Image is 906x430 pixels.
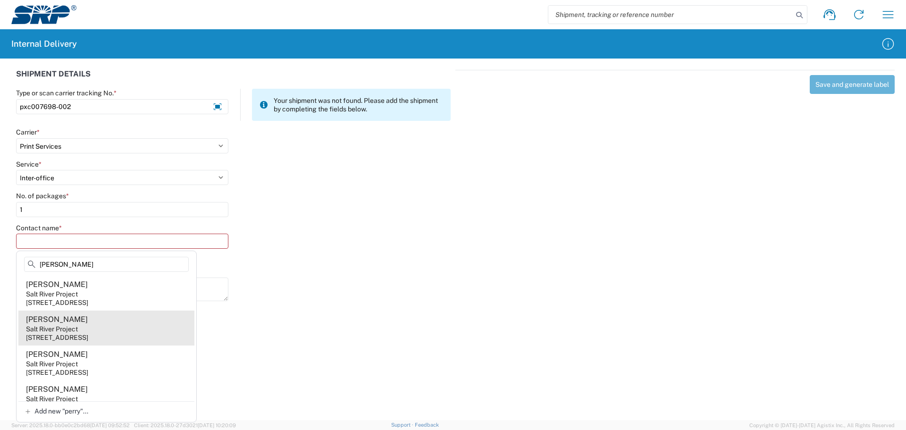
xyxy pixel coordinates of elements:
[11,38,77,50] h2: Internal Delivery
[34,407,88,415] span: Add new "perry"...
[198,422,236,428] span: [DATE] 10:20:09
[26,325,78,333] div: Salt River Project
[26,298,88,307] div: [STREET_ADDRESS]
[26,384,88,395] div: [PERSON_NAME]
[16,160,42,169] label: Service
[26,279,88,290] div: [PERSON_NAME]
[26,360,78,368] div: Salt River Project
[26,314,88,325] div: [PERSON_NAME]
[26,395,78,403] div: Salt River Project
[16,128,40,136] label: Carrier
[548,6,793,24] input: Shipment, tracking or reference number
[16,192,69,200] label: No. of packages
[26,290,78,298] div: Salt River Project
[26,349,88,360] div: [PERSON_NAME]
[26,368,88,377] div: [STREET_ADDRESS]
[16,89,117,97] label: Type or scan carrier tracking No.
[16,224,62,232] label: Contact name
[11,422,130,428] span: Server: 2025.18.0-bb0e0c2bd68
[749,421,895,430] span: Copyright © [DATE]-[DATE] Agistix Inc., All Rights Reserved
[415,422,439,428] a: Feedback
[134,422,236,428] span: Client: 2025.18.0-27d3021
[11,5,76,24] img: srp
[274,96,443,113] span: Your shipment was not found. Please add the shipment by completing the fields below.
[26,333,88,342] div: [STREET_ADDRESS]
[16,70,451,89] div: SHIPMENT DETAILS
[391,422,415,428] a: Support
[90,422,130,428] span: [DATE] 09:52:52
